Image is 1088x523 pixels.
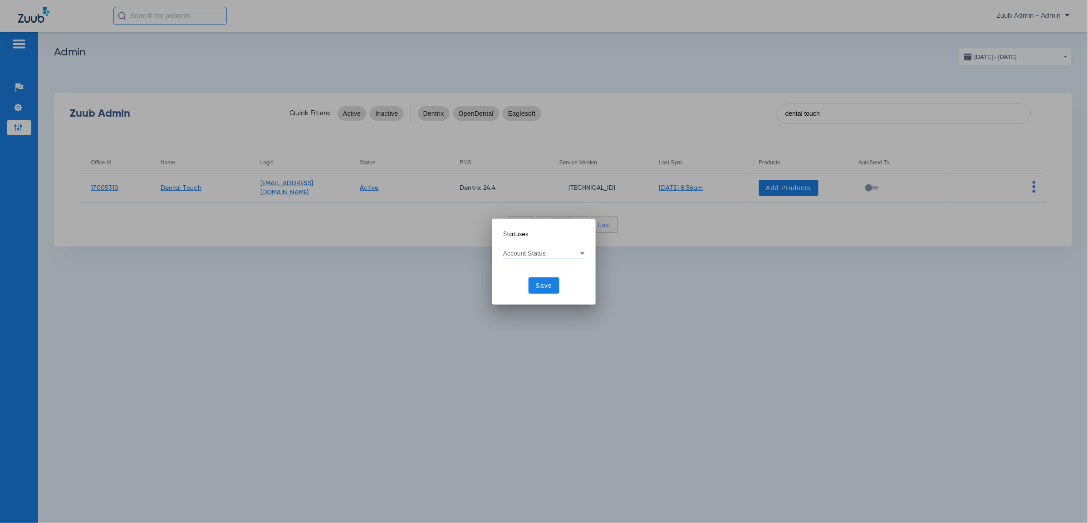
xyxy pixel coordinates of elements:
button: Save [529,277,560,294]
span: Save [536,281,553,290]
iframe: Chat Widget [1043,479,1088,523]
span: Account Status [503,250,546,257]
div: Statuses [503,230,585,239]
